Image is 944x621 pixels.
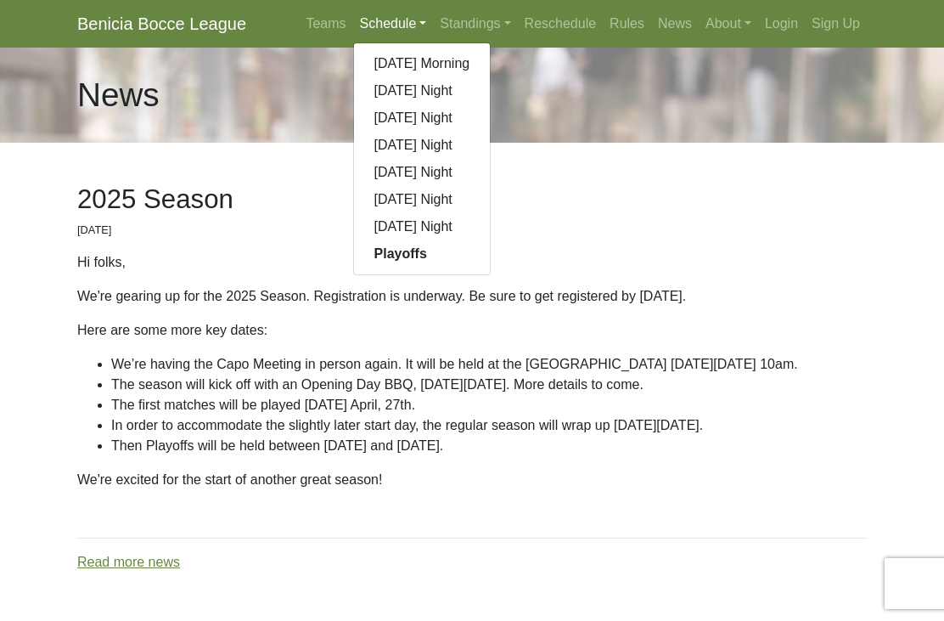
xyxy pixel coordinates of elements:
[353,42,492,275] div: Schedule
[77,286,867,307] p: We're gearing up for the 2025 Season. Registration is underway. Be sure to get registered by [DATE].
[433,7,517,41] a: Standings
[805,7,867,41] a: Sign Up
[111,395,867,415] li: The first matches will be played [DATE] April, 27th.
[77,555,180,569] a: Read more news
[111,436,867,456] li: Then Playoffs will be held between [DATE] and [DATE].
[699,7,758,41] a: About
[354,213,491,240] a: [DATE] Night
[603,7,651,41] a: Rules
[354,77,491,104] a: [DATE] Night
[353,7,434,41] a: Schedule
[354,159,491,186] a: [DATE] Night
[77,76,160,115] h1: News
[111,354,867,375] li: We’re having the Capo Meeting in person again. It will be held at the [GEOGRAPHIC_DATA] [DATE][DA...
[354,132,491,159] a: [DATE] Night
[354,50,491,77] a: [DATE] Morning
[651,7,699,41] a: News
[77,222,867,238] p: [DATE]
[111,415,867,436] li: In order to accommodate the slightly later start day, the regular season will wrap up [DATE][DATE].
[758,7,805,41] a: Login
[299,7,352,41] a: Teams
[77,470,867,490] p: We're excited for the start of another great season!
[77,7,246,41] a: Benicia Bocce League
[354,240,491,268] a: Playoffs
[111,375,867,395] li: The season will kick off with an Opening Day BBQ, [DATE][DATE]. More details to come.
[518,7,604,41] a: Reschedule
[77,183,867,215] h2: 2025 Season
[77,320,867,341] p: Here are some more key dates:
[374,246,427,261] strong: Playoffs
[354,104,491,132] a: [DATE] Night
[77,252,867,273] p: Hi folks,
[354,186,491,213] a: [DATE] Night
